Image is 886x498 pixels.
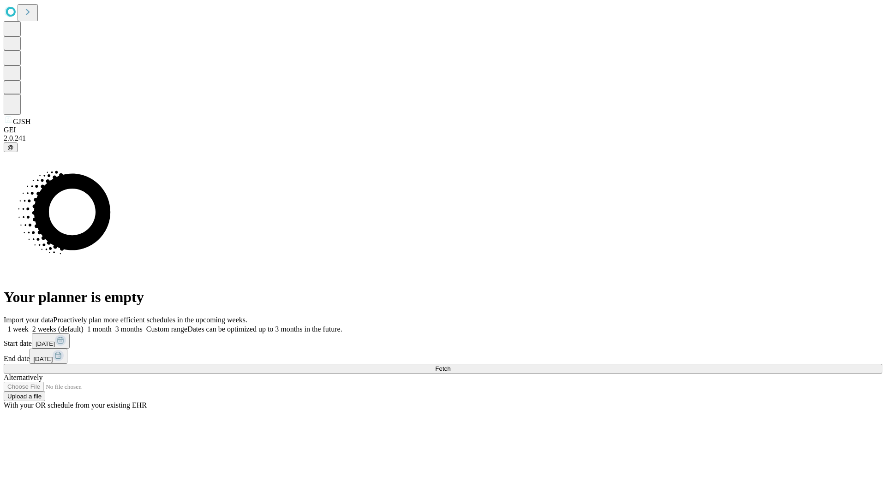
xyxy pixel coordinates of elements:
button: [DATE] [32,333,70,349]
span: Dates can be optimized up to 3 months in the future. [187,325,342,333]
span: 2 weeks (default) [32,325,84,333]
span: 1 month [87,325,112,333]
button: Fetch [4,364,882,373]
span: 3 months [115,325,143,333]
span: [DATE] [36,340,55,347]
h1: Your planner is empty [4,289,882,306]
span: GJSH [13,118,30,125]
span: [DATE] [33,356,53,362]
span: With your OR schedule from your existing EHR [4,401,147,409]
span: @ [7,144,14,151]
span: Proactively plan more efficient schedules in the upcoming weeks. [54,316,247,324]
button: @ [4,142,18,152]
span: Custom range [146,325,187,333]
span: Fetch [435,365,450,372]
div: End date [4,349,882,364]
span: 1 week [7,325,29,333]
button: [DATE] [30,349,67,364]
div: GEI [4,126,882,134]
div: 2.0.241 [4,134,882,142]
span: Import your data [4,316,54,324]
button: Upload a file [4,391,45,401]
div: Start date [4,333,882,349]
span: Alternatively [4,373,42,381]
